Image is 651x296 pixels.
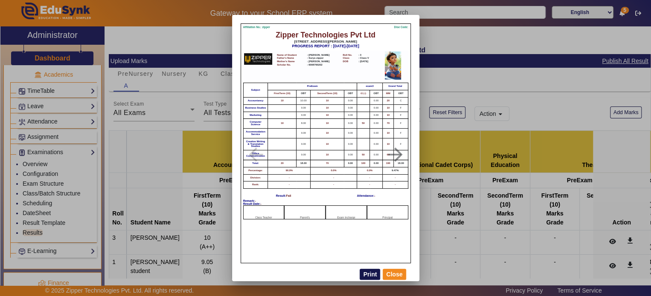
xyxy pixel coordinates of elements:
[357,119,369,129] td: 50
[243,167,268,174] td: Percentage:
[243,83,268,98] th: Subject
[286,194,291,197] span: Fail
[311,129,344,138] td: 10
[276,63,307,67] th: Scholar No.
[311,150,344,160] td: 10
[394,97,408,104] td: C
[344,97,357,104] td: 0.00
[311,181,357,189] td: -
[394,119,408,129] td: F
[358,60,375,63] td: : [DATE]
[383,104,394,112] td: 10
[296,138,311,150] td: 0.00
[243,181,268,189] td: Rank:
[383,83,408,90] th: Grand Total
[344,138,357,150] td: 0.00
[383,97,394,104] td: 20
[307,63,341,67] td: : 9008790202
[370,90,383,97] th: OBT
[370,129,383,138] td: 0.00
[379,52,407,80] img: ef996a47-5e70-4dc8-bbd6-8977c6661d5c
[394,129,408,138] td: F
[307,57,341,60] td: : Surya zipper
[370,160,383,167] td: 0.00
[374,194,375,197] span: -
[296,150,311,160] td: 0.00
[383,90,394,97] th: MM
[344,129,357,138] td: 0.00
[243,26,270,29] p: Affiliation No.: zipper
[383,119,394,129] td: 70
[357,181,382,189] td: -
[394,90,408,97] th: OBT
[357,174,382,181] td: -
[255,199,256,202] span: -
[268,119,296,129] td: 10
[268,83,357,90] th: PreExam
[311,119,344,129] td: 10
[311,174,357,181] td: -
[268,167,311,174] td: 90.0%
[243,202,408,205] div: Result Date:
[358,54,375,57] td: : 3
[370,150,383,160] td: 0.00
[344,112,357,119] td: 0.00
[357,150,369,160] td: 50
[394,104,408,112] td: F
[311,112,344,119] td: 10
[296,129,311,138] td: 0.00
[268,181,311,189] td: -
[344,119,357,129] td: 0.00
[370,104,383,112] td: 0.00
[383,138,394,150] td: 10
[296,112,311,119] td: 0.00
[370,112,383,119] td: 0.00
[243,31,408,40] h1: Zipper Technologies Pvt Ltd
[292,44,359,48] b: PROGRESS REPORT : [DATE]-[DATE]
[243,119,268,129] td: Computer Science
[243,40,408,44] h6: [STREET_ADDRESS][PERSON_NAME]
[284,205,325,219] div: Parent's
[296,97,311,104] td: 10.00
[370,138,383,150] td: 0.00
[243,129,268,138] td: Accommodation Service
[311,90,344,97] th: SecondTerm (10)
[383,181,408,189] td: -
[357,83,382,90] th: exam3
[374,144,417,165] mat-icon: arrow_forward
[243,112,268,119] td: Marketing
[358,57,375,60] td: : Class V
[340,54,358,57] th: Roll No.
[243,205,285,219] div: Class Teacher
[394,138,408,150] td: F
[276,60,307,63] th: Mother's Name
[383,167,408,174] td: 9.47%
[344,90,357,97] th: OBT
[311,167,357,174] td: 0.0%
[383,129,394,138] td: 10
[357,194,375,197] div: Attendance:
[311,160,344,167] td: 70
[344,150,357,160] td: 0.00
[383,174,408,181] td: -
[243,174,268,181] td: Division:
[370,119,383,129] td: 0.00
[268,90,296,97] th: FirstTerm (10)
[394,112,408,119] td: F
[357,160,369,167] td: 100
[360,269,380,280] button: Print
[307,54,341,57] td: : [PERSON_NAME]
[340,60,358,63] th: DOB
[311,104,344,112] td: 10
[394,26,408,29] p: Dise Code:
[344,160,357,167] td: 0.00
[296,119,311,129] td: 8.00
[235,144,277,165] mat-icon: arrow_back
[325,205,367,219] div: Exam Incharge
[276,57,307,60] th: Father's Name
[243,199,408,202] div: Remark:
[243,104,268,112] td: Business Studies
[307,60,341,63] td: : [PERSON_NAME]
[340,57,358,60] th: Class
[344,104,357,112] td: 0.00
